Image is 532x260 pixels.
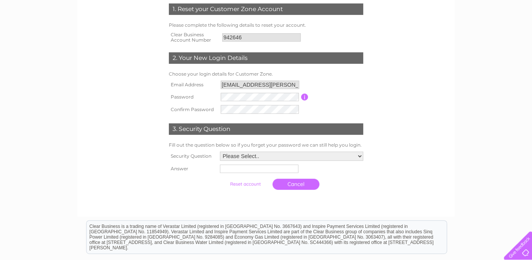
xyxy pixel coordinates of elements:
[19,20,58,43] img: logo.png
[301,94,308,100] input: Information
[466,32,489,38] a: Telecoms
[167,103,219,115] th: Confirm Password
[169,52,363,64] div: 2. Your New Login Details
[167,69,365,79] td: Choose your login details for Customer Zone.
[272,179,319,190] a: Cancel
[167,79,219,91] th: Email Address
[87,4,447,37] div: Clear Business is a trading name of Verastar Limited (registered in [GEOGRAPHIC_DATA] No. 3667643...
[493,32,504,38] a: Blog
[425,32,440,38] a: Water
[169,123,363,135] div: 3. Security Question
[167,150,218,163] th: Security Question
[222,179,269,189] input: Submit
[509,32,527,38] a: Contact
[167,91,219,103] th: Password
[167,163,218,175] th: Answer
[167,30,220,45] th: Clear Business Account Number
[444,32,461,38] a: Energy
[167,140,365,150] td: Fill out the question below so if you forget your password we can still help you login.
[169,3,363,15] div: 1. Reset your Customer Zone Account
[388,4,441,13] a: 0333 014 3131
[167,21,365,30] td: Please complete the following details to reset your account.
